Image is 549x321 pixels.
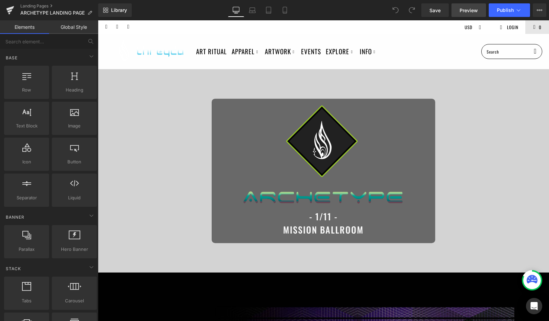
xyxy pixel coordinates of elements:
span: Publish [497,7,514,13]
span: Preview [460,7,478,14]
a: Mobile [277,3,293,17]
span: USD [367,3,375,10]
span: Base [5,55,18,61]
a: Threyda Art and Apparel on Instagram [16,4,22,9]
span: Save [429,7,441,14]
span: Image [54,122,95,129]
a: Apparel [134,23,162,40]
span: Stack [5,265,22,272]
a: Global Style [49,20,98,34]
span: Text Block [6,122,47,129]
span: ARCHETYPE LANDING PAGE [20,10,85,16]
span: Carousel [54,297,95,304]
span: Liquid [54,194,95,201]
a: Artwork [167,23,198,40]
a: Tablet [260,3,277,17]
a: Preview [451,3,486,17]
a: Laptop [244,3,260,17]
span: Parallax [6,246,47,253]
a: Threyda Art and Apparel on Facebook [5,4,11,9]
button: Redo [405,3,419,17]
span: Tabs [6,297,47,304]
div: Open Intercom Messenger [526,298,542,314]
span: Banner [5,214,25,220]
a: Info [262,23,279,40]
button: More [533,3,546,17]
button: Undo [389,3,402,17]
span: Heading [54,86,95,94]
span: Library [111,7,127,13]
button: Publish [489,3,530,17]
span: Button [54,158,95,165]
span: Icon [6,158,47,165]
a: Desktop [228,3,244,17]
a: Explore [228,23,257,40]
a: Art Ritual [98,23,129,40]
a: Landing Pages [20,3,98,9]
input: Search [383,24,444,39]
span: Separator [6,194,47,201]
span: Row [6,86,47,94]
span: - 1/11 - MISSION BALLROOM [185,189,266,216]
img: Threyda Art and Apparel [14,17,91,45]
a: Events [203,23,223,40]
a: New Library [98,3,132,17]
span: Hero Banner [54,246,95,253]
a: Email Threyda Art and Apparel [27,4,33,9]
